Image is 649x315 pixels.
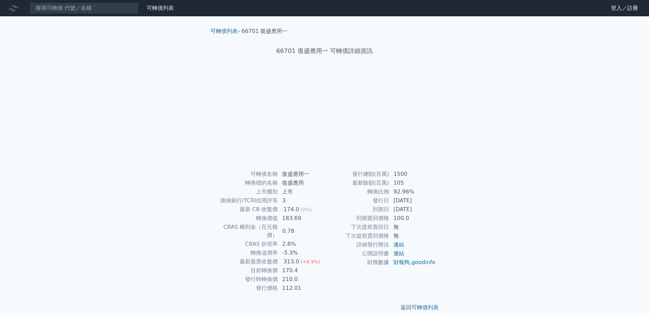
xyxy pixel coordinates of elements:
[278,248,324,257] td: -5.3%
[278,223,324,240] td: 0.78
[278,214,324,223] td: 183.69
[393,241,404,248] a: 連結
[389,223,436,231] td: 無
[411,304,439,311] a: 可轉債列表
[282,205,300,214] div: 174.0
[606,3,644,14] a: 登入／註冊
[213,187,278,196] td: 上市櫃別
[278,284,324,293] td: 112.01
[213,214,278,223] td: 轉換價值
[324,258,389,267] td: 財務數據
[213,284,278,293] td: 發行價格
[242,27,288,35] li: 66701 復盛應用一
[210,27,240,35] li: ›
[213,223,278,240] td: CBAS 權利金（百元報價）
[389,214,436,223] td: 100.0
[278,196,324,205] td: 3
[324,205,389,214] td: 到期日
[213,240,278,248] td: CBAS 折現率
[278,275,324,284] td: 210.0
[278,266,324,275] td: 170.4
[30,2,138,14] input: 搜尋可轉債 代號／名稱
[282,258,300,266] div: 313.0
[300,207,312,212] span: (0%)
[278,179,324,187] td: 復盛應用
[389,258,436,267] td: ,
[300,259,320,264] span: (+8.9%)
[213,170,278,179] td: 可轉債名稱
[213,257,278,266] td: 最新股票收盤價
[213,179,278,187] td: 轉換標的名稱
[389,187,436,196] td: 92.96%
[324,214,389,223] td: 到期賣回價格
[324,187,389,196] td: 轉換比例
[213,275,278,284] td: 發行時轉換價
[389,196,436,205] td: [DATE]
[389,205,436,214] td: [DATE]
[213,266,278,275] td: 目前轉換價
[324,223,389,231] td: 下次提前賣回日
[393,259,410,265] a: 財報狗
[205,46,444,56] h1: 66701 復盛應用一 可轉債詳細資訊
[324,240,389,249] td: 詳細發行辦法
[324,249,389,258] td: 公開說明書
[147,5,174,11] a: 可轉債列表
[411,259,435,265] a: goodinfo
[278,240,324,248] td: 2.6%
[324,196,389,205] td: 發行日
[210,28,238,34] a: 可轉債列表
[324,179,389,187] td: 最新餘額(百萬)
[213,205,278,214] td: 最新 CB 收盤價
[324,231,389,240] td: 下次提前賣回價格
[389,170,436,179] td: 1500
[393,250,404,257] a: 連結
[213,248,278,257] td: 轉換溢價率
[213,196,278,205] td: 擔保銀行/TCRI信用評等
[389,231,436,240] td: 無
[278,187,324,196] td: 上市
[324,170,389,179] td: 發行總額(百萬)
[205,303,444,312] p: 返回
[389,179,436,187] td: 105
[278,170,324,179] td: 復盛應用一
